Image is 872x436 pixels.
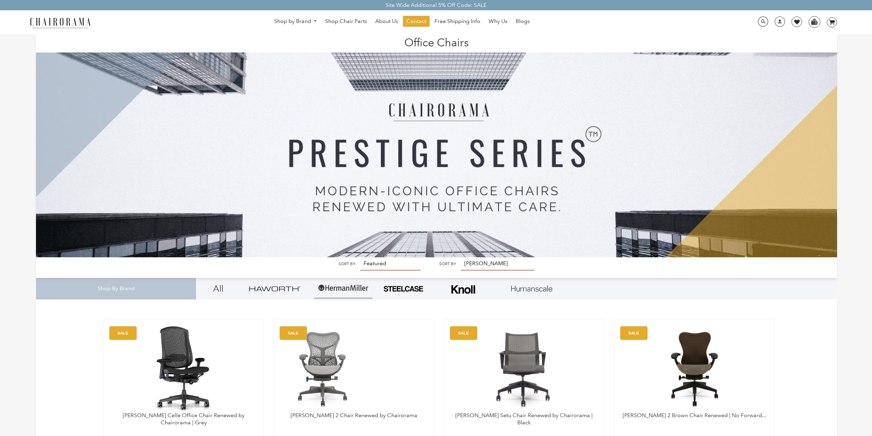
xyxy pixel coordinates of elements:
[372,16,402,27] a: About Us
[43,34,830,49] h1: Office Chairs
[271,16,321,27] a: Shop by Brand
[516,18,530,25] span: Blogs
[383,285,424,293] img: PHOTO-2024-07-09-00-53-10-removebg-preview.png
[434,18,480,25] span: Free Shipping Info
[622,326,767,412] img: Herman Miller Mirra 2 Brown Chair Renewed | No Forward Tilt | - chairorama
[809,16,820,27] img: WhatsApp_Image_2024-07-12_at_16.23.01.webp
[451,326,597,412] img: Herman Miller Setu Chair Renewed by Chairorama | Black - chairorama
[403,16,430,27] a: Contact
[118,331,128,335] text: SALE
[458,331,469,335] text: SALE
[628,331,639,335] text: SALE
[406,18,426,25] span: Contact
[431,16,484,27] a: Free Shipping Info
[36,278,196,299] div: Shop By Brand
[111,326,257,412] a: Herman Miller Celle Office Chair Renewed by Chairorama | Grey - chairorama Herman Miller Celle Of...
[123,412,245,426] a: [PERSON_NAME] Celle Office Chair Renewed by Chairorama | Grey
[201,278,235,299] a: All
[489,18,507,25] span: Why Us
[439,261,456,267] label: Sort by
[291,412,417,419] a: [PERSON_NAME] 2 Chair Renewed by Chairorama
[512,16,533,27] a: Blogs
[281,326,367,412] img: Herman Miller Mirra 2 Chair Renewed by Chairorama - chairorama
[281,326,427,412] a: Herman Miller Mirra 2 Chair Renewed by Chairorama - chairorama Herman Miller Mirra 2 Chair Renewe...
[111,326,257,412] img: Herman Miller Celle Office Chair Renewed by Chairorama | Grey - chairorama
[249,286,300,291] img: Group_4be16a4b-c81a-4a6e-a540-764d0a8faf6e.png
[375,18,398,25] span: About Us
[511,286,552,292] img: Layer_1_1.png
[26,16,95,28] img: chairorama
[485,16,511,27] a: Why Us
[325,18,367,25] span: Shop Chair Parts
[322,16,370,27] a: Shop Chair Parts
[288,331,298,335] text: SALE
[451,326,597,412] a: Herman Miller Setu Chair Renewed by Chairorama | Black - chairorama Herman Miller Setu Chair Rene...
[622,326,767,412] a: Herman Miller Mirra 2 Brown Chair Renewed | No Forward Tilt | - chairorama Herman Miller Mirra 2 ...
[455,412,593,426] a: [PERSON_NAME] Setu Chair Renewed by Chairorama | Black
[623,412,766,419] a: [PERSON_NAME] 2 Brown Chair Renewed | No Forward...
[124,16,680,28] nav: DesktopNavigation
[318,278,369,298] img: Group-1.png
[339,261,355,267] label: Sort by
[450,281,477,298] img: Frame_4.png
[36,34,837,257] img: Office Chairs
